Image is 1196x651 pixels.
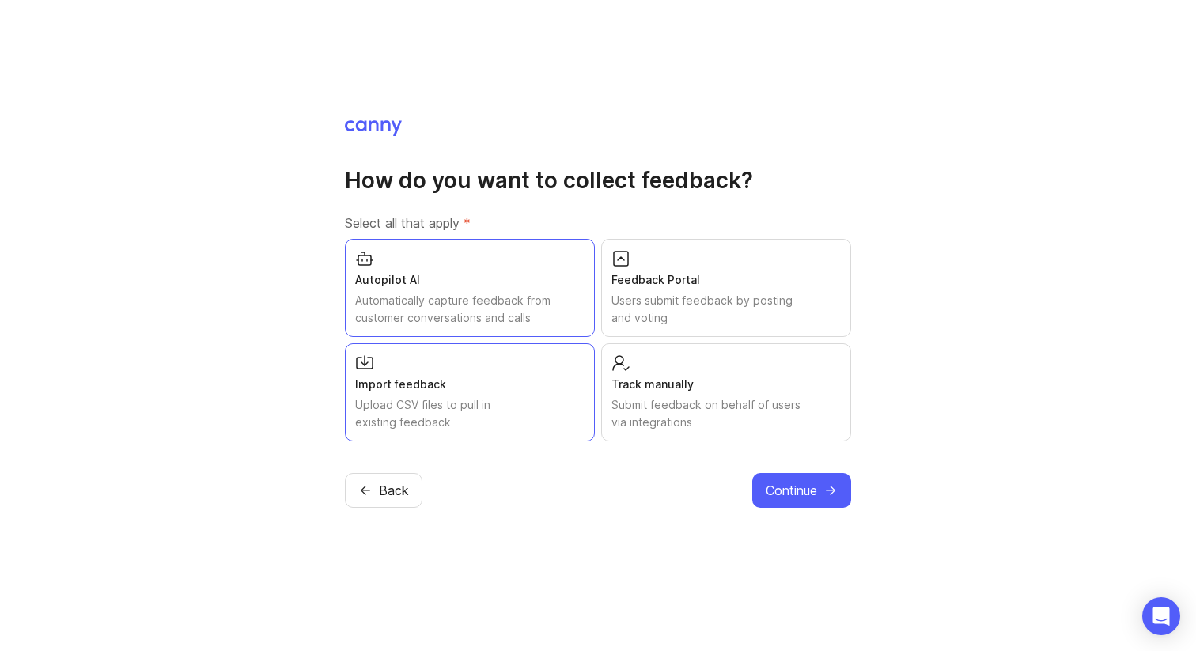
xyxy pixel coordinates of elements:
[379,481,409,500] span: Back
[345,166,851,195] h1: How do you want to collect feedback?
[345,343,595,441] button: Import feedbackUpload CSV files to pull in existing feedback
[601,239,851,337] button: Feedback PortalUsers submit feedback by posting and voting
[766,481,817,500] span: Continue
[345,473,422,508] button: Back
[355,376,585,393] div: Import feedback
[355,396,585,431] div: Upload CSV files to pull in existing feedback
[345,214,851,233] label: Select all that apply
[355,292,585,327] div: Automatically capture feedback from customer conversations and calls
[611,292,841,327] div: Users submit feedback by posting and voting
[345,120,402,136] img: Canny Home
[601,343,851,441] button: Track manuallySubmit feedback on behalf of users via integrations
[611,376,841,393] div: Track manually
[752,473,851,508] button: Continue
[611,271,841,289] div: Feedback Portal
[611,396,841,431] div: Submit feedback on behalf of users via integrations
[355,271,585,289] div: Autopilot AI
[345,239,595,337] button: Autopilot AIAutomatically capture feedback from customer conversations and calls
[1142,597,1180,635] div: Open Intercom Messenger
